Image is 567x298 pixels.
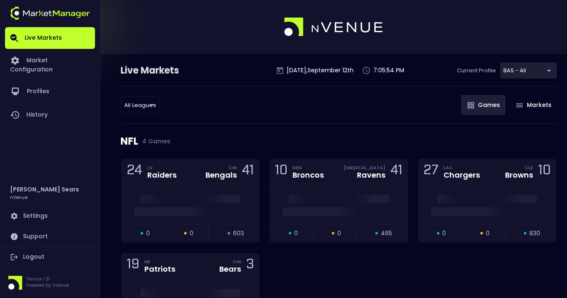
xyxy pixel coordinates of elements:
[10,7,90,20] img: logo
[144,265,175,273] div: Patriots
[147,164,177,171] div: LV
[5,206,95,226] a: Settings
[357,171,385,179] div: Ravens
[5,103,95,127] a: History
[228,164,237,171] div: CIN
[127,164,142,179] div: 24
[510,95,557,115] button: Markets
[442,229,446,238] span: 0
[292,164,324,171] div: DEN
[505,171,533,179] div: Browns
[26,282,69,288] p: Powered by nVenue
[233,258,241,265] div: CHI
[500,62,557,79] div: BAS - All
[390,164,403,179] div: 41
[486,229,490,238] span: 0
[121,64,223,77] div: Live Markets
[146,229,150,238] span: 0
[373,66,404,75] p: 7:05:54 PM
[275,164,287,179] div: 10
[461,95,505,115] button: Games
[457,66,496,75] p: Current Profile
[538,164,551,179] div: 10
[287,66,354,75] p: [DATE] , September 12 th
[246,258,254,273] div: 3
[147,171,177,179] div: Raiders
[5,276,95,290] div: Version 1.31Powered by nVenue
[121,124,557,159] div: NFL
[337,229,341,238] span: 0
[525,164,533,171] div: CLE
[5,80,95,103] a: Profiles
[5,227,95,247] a: Support
[292,171,324,179] div: Broncos
[144,258,175,265] div: NE
[121,97,160,114] div: BAS - All
[294,229,298,238] span: 0
[467,102,474,109] img: gameIcon
[344,164,385,171] div: [MEDICAL_DATA]
[233,229,244,238] span: 603
[26,276,69,282] p: Version 1.31
[190,229,193,238] span: 0
[423,164,439,179] div: 27
[444,164,480,171] div: LAC
[516,103,523,107] img: gameIcon
[284,18,384,37] img: logo
[242,164,254,179] div: 41
[10,194,28,200] h3: nVenue
[138,138,170,145] span: 4 Games
[529,229,540,238] span: 830
[381,229,392,238] span: 465
[205,171,237,179] div: Bengals
[5,49,95,80] a: Market Configuration
[5,247,95,267] a: Logout
[10,185,79,194] h2: [PERSON_NAME] Sears
[219,265,241,273] div: Bears
[127,258,139,273] div: 19
[5,27,95,49] a: Live Markets
[444,171,480,179] div: Chargers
